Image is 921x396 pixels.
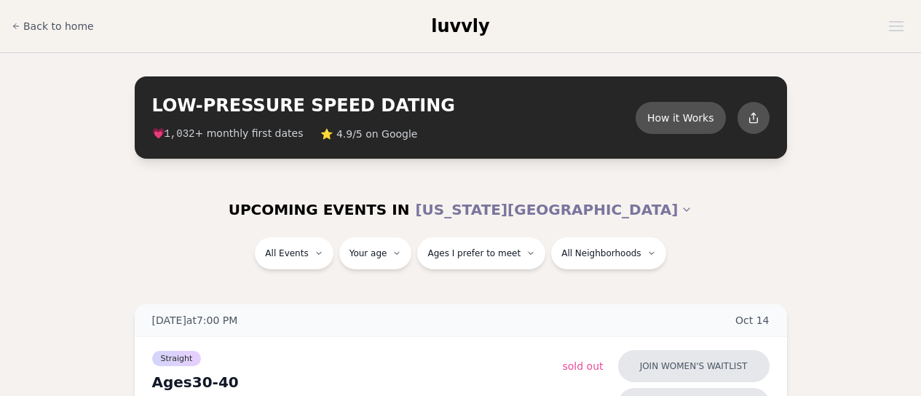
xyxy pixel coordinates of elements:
[265,247,308,259] span: All Events
[417,237,545,269] button: Ages I prefer to meet
[431,16,489,36] span: luvvly
[339,237,412,269] button: Your age
[349,247,387,259] span: Your age
[561,247,641,259] span: All Neighborhoods
[152,126,304,141] span: 💗 + monthly first dates
[152,313,238,328] span: [DATE] at 7:00 PM
[618,350,770,382] button: Join women's waitlist
[427,247,521,259] span: Ages I prefer to meet
[636,102,726,134] button: How it Works
[320,127,417,141] span: ⭐ 4.9/5 on Google
[551,237,665,269] button: All Neighborhoods
[152,372,563,392] div: Ages 30-40
[229,199,410,220] span: UPCOMING EVENTS IN
[255,237,333,269] button: All Events
[165,128,195,140] span: 1,032
[431,15,489,38] a: luvvly
[735,313,770,328] span: Oct 14
[152,94,636,117] h2: LOW-PRESSURE SPEED DATING
[152,351,202,366] span: Straight
[12,12,94,41] a: Back to home
[23,19,94,33] span: Back to home
[415,194,692,226] button: [US_STATE][GEOGRAPHIC_DATA]
[563,360,604,372] span: Sold Out
[883,15,909,37] button: Open menu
